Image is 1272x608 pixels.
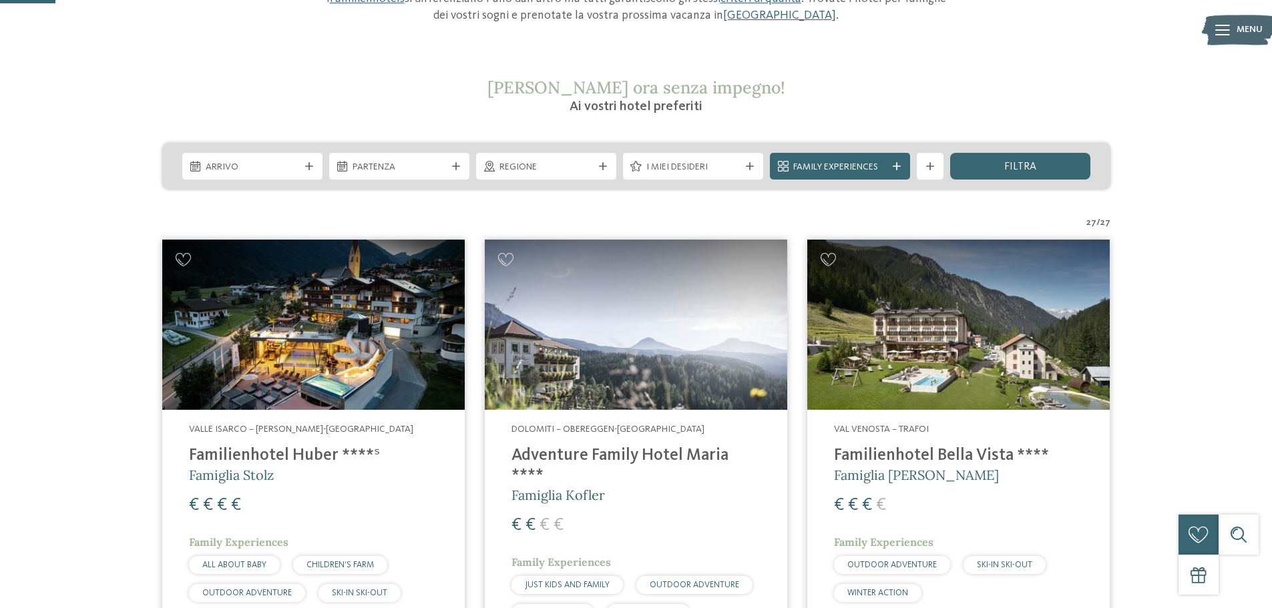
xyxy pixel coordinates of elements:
[834,424,929,434] span: Val Venosta – Trafoi
[511,517,521,534] span: €
[847,561,937,569] span: OUTDOOR ADVENTURE
[217,497,227,514] span: €
[525,581,610,589] span: JUST KIDS AND FAMILY
[554,517,564,534] span: €
[646,161,740,174] span: I miei desideri
[723,9,836,21] a: [GEOGRAPHIC_DATA]
[540,517,550,534] span: €
[793,161,887,174] span: Family Experiences
[485,240,787,410] img: Adventure Family Hotel Maria ****
[1004,162,1036,172] span: filtra
[511,424,704,434] span: Dolomiti – Obereggen-[GEOGRAPHIC_DATA]
[203,497,213,514] span: €
[189,467,274,483] span: Famiglia Stolz
[189,446,438,466] h4: Familienhotel Huber ****ˢ
[834,467,999,483] span: Famiglia [PERSON_NAME]
[499,161,593,174] span: Regione
[977,561,1032,569] span: SKI-IN SKI-OUT
[570,100,702,113] span: Ai vostri hotel preferiti
[511,555,611,569] span: Family Experiences
[1096,216,1100,230] span: /
[332,589,387,597] span: SKI-IN SKI-OUT
[202,561,266,569] span: ALL ABOUT BABY
[202,589,292,597] span: OUTDOOR ADVENTURE
[487,77,785,98] span: [PERSON_NAME] ora senza impegno!
[834,497,844,514] span: €
[189,535,288,549] span: Family Experiences
[231,497,241,514] span: €
[1086,216,1096,230] span: 27
[834,446,1083,466] h4: Familienhotel Bella Vista ****
[353,161,446,174] span: Partenza
[862,497,872,514] span: €
[650,581,739,589] span: OUTDOOR ADVENTURE
[162,240,465,410] img: Cercate un hotel per famiglie? Qui troverete solo i migliori!
[189,424,413,434] span: Valle Isarco – [PERSON_NAME]-[GEOGRAPHIC_DATA]
[876,497,886,514] span: €
[511,446,761,486] h4: Adventure Family Hotel Maria ****
[807,240,1110,410] img: Cercate un hotel per famiglie? Qui troverete solo i migliori!
[306,561,374,569] span: CHILDREN’S FARM
[834,535,933,549] span: Family Experiences
[1100,216,1110,230] span: 27
[525,517,536,534] span: €
[206,161,299,174] span: Arrivo
[511,487,605,503] span: Famiglia Kofler
[847,589,908,597] span: WINTER ACTION
[848,497,858,514] span: €
[189,497,199,514] span: €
